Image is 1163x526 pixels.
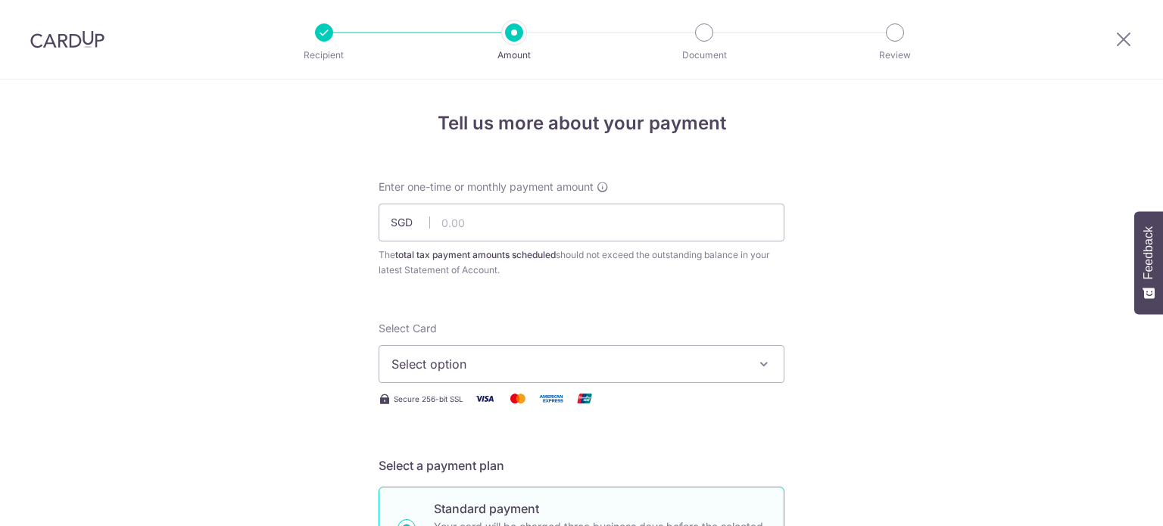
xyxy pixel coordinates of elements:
[434,500,765,518] p: Standard payment
[503,389,533,408] img: Mastercard
[379,456,784,475] h5: Select a payment plan
[379,204,784,241] input: 0.00
[1142,226,1155,279] span: Feedback
[469,389,500,408] img: Visa
[458,48,570,63] p: Amount
[395,249,556,260] b: total tax payment amounts scheduled
[536,389,566,408] img: American Express
[379,247,784,278] div: The should not exceed the outstanding balance in your latest Statement of Account.
[379,345,784,383] button: Select option
[379,322,437,335] span: translation missing: en.payables.payment_networks.credit_card.summary.labels.select_card
[391,355,744,373] span: Select option
[839,48,951,63] p: Review
[569,389,600,408] img: Union Pay
[648,48,760,63] p: Document
[30,30,104,48] img: CardUp
[268,48,380,63] p: Recipient
[391,215,430,230] span: SGD
[1134,211,1163,314] button: Feedback - Show survey
[379,110,784,137] h4: Tell us more about your payment
[394,393,463,405] span: Secure 256-bit SSL
[379,179,594,195] span: Enter one-time or monthly payment amount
